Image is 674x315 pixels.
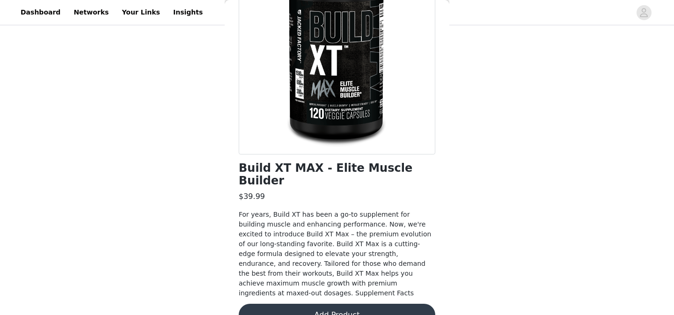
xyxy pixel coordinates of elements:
div: avatar [639,5,648,20]
h3: $39.99 [239,191,265,202]
a: Your Links [116,2,166,23]
a: Dashboard [15,2,66,23]
a: Networks [68,2,114,23]
span: For years, Build XT has been a go-to supplement for building muscle and enhancing performance. No... [239,211,431,297]
a: Insights [168,2,208,23]
h1: Build XT MAX - Elite Muscle Builder [239,162,435,187]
